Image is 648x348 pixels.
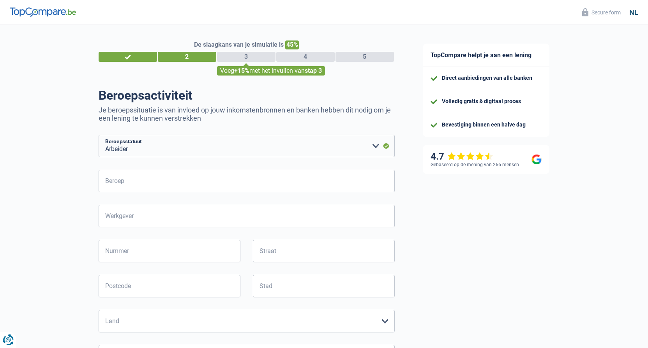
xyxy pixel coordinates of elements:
div: 3 [217,52,275,62]
div: Volledig gratis & digitaal proces [442,98,521,105]
div: 5 [335,52,394,62]
div: TopCompare helpt je aan een lening [423,44,549,67]
div: 4.7 [431,151,493,162]
div: 1 [99,52,157,62]
button: Secure form [577,6,625,19]
div: Voeg met het invullen van [217,66,325,76]
div: 4 [276,52,335,62]
span: De slaagkans van je simulatie is [194,41,284,48]
div: Gebaseerd op de mening van 266 mensen [431,162,519,167]
div: 2 [158,52,216,62]
div: Direct aanbiedingen van alle banken [442,75,532,81]
p: Je beroepssituatie is van invloed op jouw inkomstenbronnen en banken hebben dit nodig om je een l... [99,106,395,122]
span: +15% [234,67,249,74]
div: nl [629,8,638,17]
img: TopCompare Logo [10,7,76,17]
div: Bevestiging binnen een halve dag [442,121,526,128]
span: 45% [285,40,299,49]
span: stap 3 [305,67,322,74]
h1: Beroepsactiviteit [99,88,395,103]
